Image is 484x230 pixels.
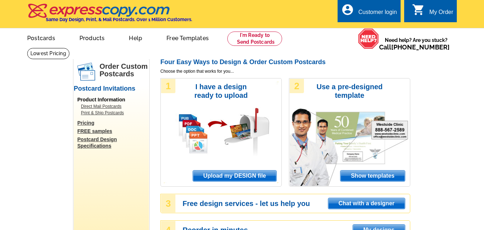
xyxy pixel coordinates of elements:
a: FREE samples [77,128,149,134]
img: help [358,28,379,49]
span: Choose the option that works for you... [160,68,410,75]
div: My Order [429,9,453,19]
div: Customer login [358,9,397,19]
div: 1 [161,79,175,93]
h1: Order Custom Postcards [100,63,149,78]
a: shopping_cart My Order [412,8,453,17]
a: Products [68,29,116,46]
span: Need help? Are you stuck? [379,37,453,51]
a: Help [117,29,154,46]
a: [PHONE_NUMBER] [391,43,450,51]
a: Direct Mail Postcards [81,103,145,110]
span: Show templates [340,171,405,181]
h2: Postcard Invitations [74,85,149,93]
img: postcards.png [77,63,95,81]
div: 3 [161,195,175,212]
a: Upload my DESIGN file [193,170,277,182]
a: account_circle Customer login [341,8,397,17]
a: Postcard Design Specifications [77,136,149,149]
i: account_circle [341,3,354,16]
i: shopping_cart [412,3,425,16]
h2: Four Easy Ways to Design & Order Custom Postcards [160,58,410,66]
a: Pricing [77,120,149,126]
span: Upload my DESIGN file [193,171,276,181]
span: Call [379,43,450,51]
h3: Free design services - let us help you [183,200,410,207]
span: Product Information [77,97,125,102]
div: 2 [290,79,304,93]
h4: Same Day Design, Print, & Mail Postcards. Over 1 Million Customers. [46,17,192,22]
a: Show templates [340,170,405,182]
h3: I have a design ready to upload [184,82,258,100]
a: Postcards [16,29,67,46]
a: Free Templates [155,29,220,46]
a: Chat with a designer [328,198,405,209]
a: Same Day Design, Print, & Mail Postcards. Over 1 Million Customers. [27,9,192,22]
h3: Use a pre-designed template [313,82,386,100]
a: Print & Ship Postcards [81,110,145,116]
